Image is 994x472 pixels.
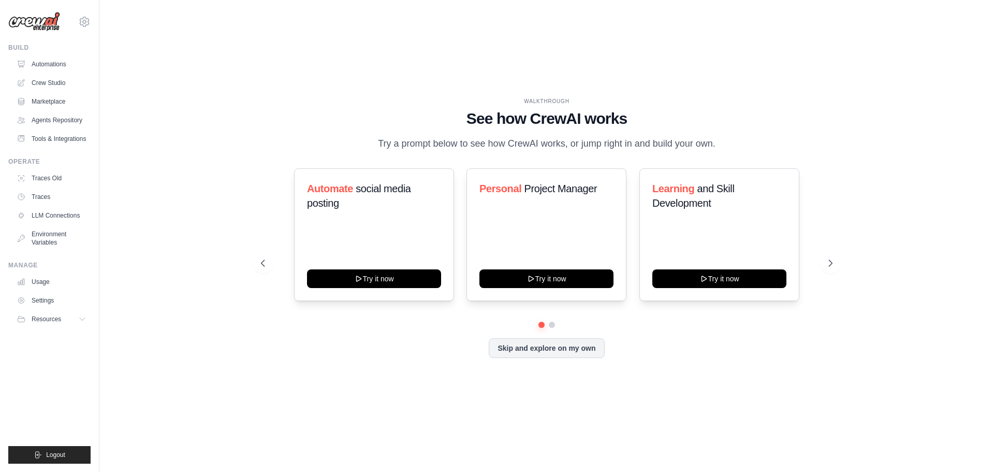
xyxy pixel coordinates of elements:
[12,75,91,91] a: Crew Studio
[8,446,91,464] button: Logout
[489,338,604,358] button: Skip and explore on my own
[8,12,60,32] img: Logo
[652,183,694,194] span: Learning
[12,226,91,251] a: Environment Variables
[12,189,91,205] a: Traces
[8,261,91,269] div: Manage
[12,207,91,224] a: LLM Connections
[12,56,91,73] a: Automations
[307,183,353,194] span: Automate
[8,44,91,52] div: Build
[12,112,91,128] a: Agents Repository
[12,170,91,187] a: Traces Old
[524,183,597,194] span: Project Manager
[32,315,61,323] span: Resources
[261,109,832,128] h1: See how CrewAI works
[373,136,721,151] p: Try a prompt below to see how CrewAI works, or jump right in and build your own.
[479,183,521,194] span: Personal
[261,97,832,105] div: WALKTHROUGH
[652,183,734,209] span: and Skill Development
[8,158,91,166] div: Operate
[12,93,91,110] a: Marketplace
[479,269,613,288] button: Try it now
[12,292,91,309] a: Settings
[12,311,91,327] button: Resources
[46,451,65,459] span: Logout
[12,274,91,290] a: Usage
[652,269,786,288] button: Try it now
[12,131,91,147] a: Tools & Integrations
[307,269,441,288] button: Try it now
[307,183,411,209] span: social media posting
